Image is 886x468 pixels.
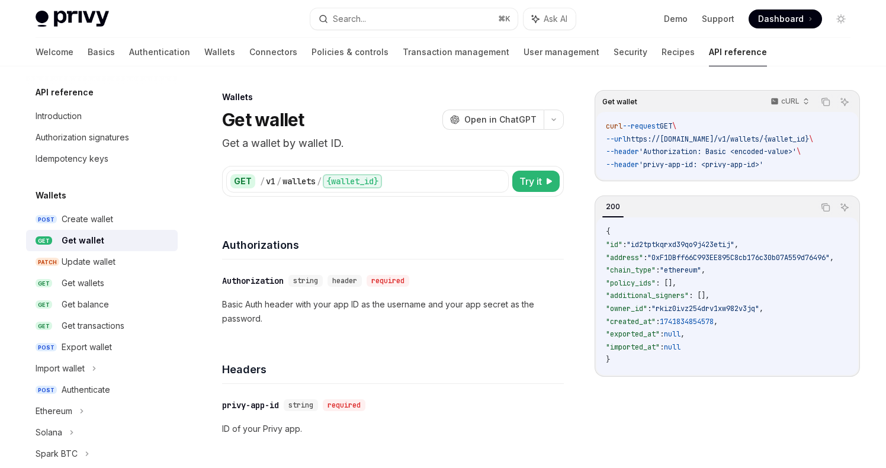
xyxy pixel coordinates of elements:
[606,253,643,262] span: "address"
[656,317,660,326] span: :
[62,297,109,312] div: Get balance
[312,38,389,66] a: Policies & controls
[62,212,113,226] div: Create wallet
[26,315,178,336] a: GETGet transactions
[606,147,639,156] span: --header
[606,265,656,275] span: "chain_type"
[702,13,734,25] a: Support
[606,291,689,300] span: "additional_signers"
[36,322,52,331] span: GET
[606,317,656,326] span: "created_at"
[36,130,129,145] div: Authorization signatures
[288,400,313,410] span: string
[62,276,104,290] div: Get wallets
[266,175,275,187] div: v1
[230,174,255,188] div: GET
[606,240,622,249] span: "id"
[759,304,763,313] span: ,
[818,94,833,110] button: Copy the contents from the code block
[734,240,739,249] span: ,
[26,105,178,127] a: Introduction
[310,8,518,30] button: Search...⌘K
[837,94,852,110] button: Ask AI
[660,342,664,352] span: :
[643,253,647,262] span: :
[36,361,85,376] div: Import wallet
[36,236,52,245] span: GET
[283,175,316,187] div: wallets
[830,253,834,262] span: ,
[656,265,660,275] span: :
[647,304,651,313] span: :
[656,278,676,288] span: : [],
[36,447,78,461] div: Spark BTC
[689,291,710,300] span: : [],
[464,114,537,126] span: Open in ChatGPT
[524,38,599,66] a: User management
[606,121,622,131] span: curl
[36,386,57,395] span: POST
[222,361,564,377] h4: Headers
[36,109,82,123] div: Introduction
[662,38,695,66] a: Recipes
[222,399,279,411] div: privy-app-id
[606,134,627,144] span: --url
[498,14,511,24] span: ⌘ K
[204,38,235,66] a: Wallets
[809,134,813,144] span: \
[614,38,647,66] a: Security
[647,253,830,262] span: "0xF1DBff66C993EE895C8cb176c30b07A559d76496"
[36,404,72,418] div: Ethereum
[512,171,560,192] button: Try it
[519,174,542,188] span: Try it
[622,121,660,131] span: --request
[36,85,94,100] h5: API reference
[62,255,115,269] div: Update wallet
[62,233,104,248] div: Get wallet
[622,240,627,249] span: :
[403,38,509,66] a: Transaction management
[714,317,718,326] span: ,
[222,135,564,152] p: Get a wallet by wallet ID.
[606,278,656,288] span: "policy_ids"
[606,355,610,364] span: }
[837,200,852,215] button: Ask AI
[222,109,304,130] h1: Get wallet
[660,121,672,131] span: GET
[651,304,759,313] span: "rkiz0ivz254drv1xw982v3jq"
[627,134,809,144] span: https://[DOMAIN_NAME]/v1/wallets/{wallet_id}
[781,97,800,106] p: cURL
[260,175,265,187] div: /
[26,230,178,251] a: GETGet wallet
[36,425,62,440] div: Solana
[26,127,178,148] a: Authorization signatures
[664,13,688,25] a: Demo
[660,265,701,275] span: "ethereum"
[602,200,624,214] div: 200
[222,91,564,103] div: Wallets
[749,9,822,28] a: Dashboard
[606,304,647,313] span: "owner_id"
[606,160,639,169] span: --header
[62,340,112,354] div: Export wallet
[606,342,660,352] span: "imported_at"
[62,383,110,397] div: Authenticate
[222,275,284,287] div: Authorization
[639,147,797,156] span: 'Authorization: Basic <encoded-value>'
[62,319,124,333] div: Get transactions
[36,279,52,288] span: GET
[293,276,318,286] span: string
[36,11,109,27] img: light logo
[26,379,178,400] a: POSTAuthenticate
[680,329,685,339] span: ,
[832,9,850,28] button: Toggle dark mode
[639,160,763,169] span: 'privy-app-id: <privy-app-id>'
[26,273,178,294] a: GETGet wallets
[36,300,52,309] span: GET
[323,399,365,411] div: required
[36,258,59,267] span: PATCH
[606,227,610,236] span: {
[797,147,801,156] span: \
[222,297,564,326] p: Basic Auth header with your app ID as the username and your app secret as the password.
[672,121,676,131] span: \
